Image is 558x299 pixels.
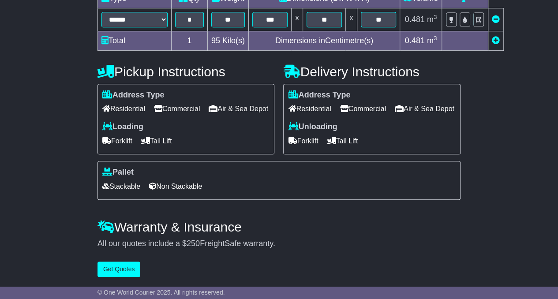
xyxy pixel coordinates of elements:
span: m [427,36,437,45]
span: 0.481 [405,15,425,24]
td: 1 [171,31,207,50]
h4: Delivery Instructions [283,64,461,79]
sup: 3 [434,35,437,41]
td: x [345,8,357,31]
span: Commercial [154,102,200,116]
label: Pallet [102,168,134,177]
label: Address Type [288,90,350,100]
sup: 3 [434,14,437,20]
div: All our quotes include a $ FreightSafe warranty. [97,239,461,249]
label: Address Type [102,90,165,100]
span: m [427,15,437,24]
span: 250 [187,239,200,248]
span: Tail Lift [141,134,172,148]
a: Remove this item [492,15,500,24]
button: Get Quotes [97,262,141,277]
a: Add new item [492,36,500,45]
span: Forklift [102,134,132,148]
span: 95 [211,36,220,45]
span: Tail Lift [327,134,358,148]
td: Dimensions in Centimetre(s) [248,31,400,50]
span: Stackable [102,179,140,193]
td: x [291,8,303,31]
h4: Pickup Instructions [97,64,275,79]
span: Commercial [340,102,386,116]
h4: Warranty & Insurance [97,220,461,234]
span: Residential [288,102,331,116]
span: Air & Sea Depot [209,102,268,116]
span: © One World Courier 2025. All rights reserved. [97,289,225,296]
label: Unloading [288,122,337,132]
td: Total [97,31,171,50]
span: Residential [102,102,145,116]
span: Air & Sea Depot [395,102,454,116]
td: Kilo(s) [207,31,248,50]
span: Non Stackable [149,179,202,193]
span: 0.481 [405,36,425,45]
label: Loading [102,122,143,132]
span: Forklift [288,134,318,148]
